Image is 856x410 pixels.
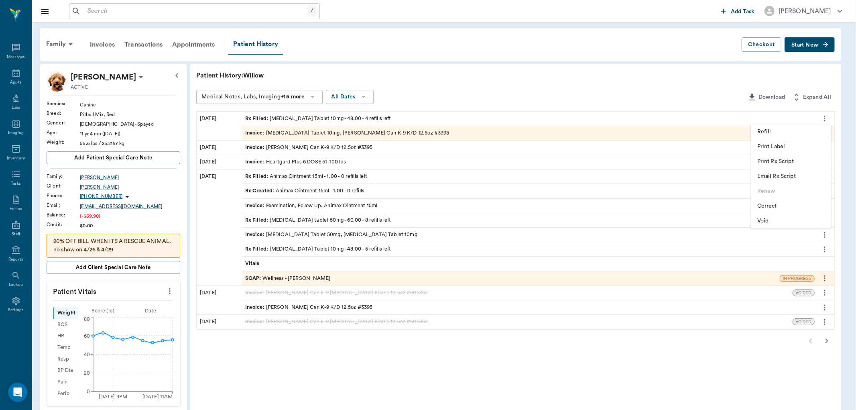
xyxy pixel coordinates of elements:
[757,128,825,136] span: Refill
[757,143,825,151] span: Print Label
[757,172,825,181] span: Email Rx Script
[757,202,825,210] span: Correct
[8,383,27,402] div: Open Intercom Messenger
[757,217,825,225] span: Void
[757,157,825,166] span: Print Rx Script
